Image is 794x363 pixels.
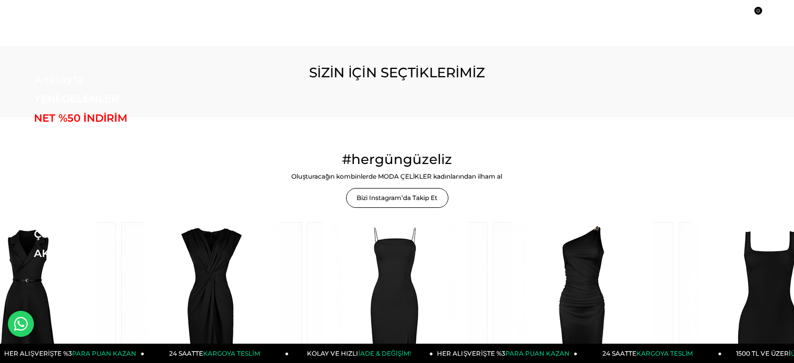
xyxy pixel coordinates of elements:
[636,349,693,357] span: KARGOYA TESLİM
[346,188,448,208] a: Bizi Instagram’da Takip Et
[289,344,433,363] a: KOLAY VE HIZLIİADE & DEĞİŞİM!
[505,349,570,357] span: PARA PUAN KAZAN
[34,73,177,86] a: Anasayfa
[577,344,722,363] a: 24 SAATTEKARGOYA TESLİM
[72,349,136,357] span: PARA PUAN KAZAN
[34,189,177,202] a: TAKIM
[34,170,177,182] a: GİYİM
[34,112,177,124] a: NET %50 İNDİRİM
[34,131,177,144] a: ELBİSE
[34,150,177,163] a: DIŞ GİYİM
[34,228,177,240] a: ÇOK SATANLAR
[358,349,410,357] span: İADE & DEĞİŞİM!
[34,208,177,221] a: KOMBİN
[203,349,259,357] span: KARGOYA TESLİM
[34,6,97,25] img: logo
[34,247,177,260] a: AKSESUAR
[145,344,289,363] a: 24 SAATTEKARGOYA TESLİM
[309,64,485,81] span: SİZİN İÇİN SEÇTİKLERİMİZ
[754,7,762,15] span: 0
[749,12,757,20] a: 0
[34,92,177,105] a: YENİ GELENLER
[433,344,578,363] a: HER ALIŞVERİŞTE %3PARA PUAN KAZAN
